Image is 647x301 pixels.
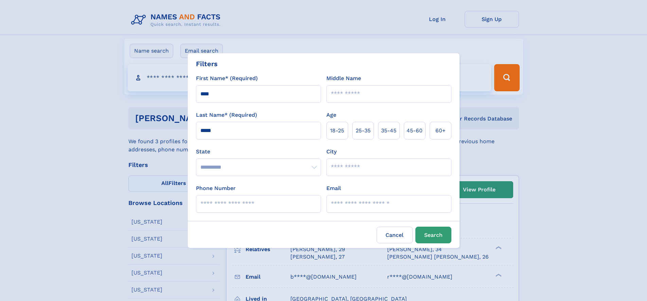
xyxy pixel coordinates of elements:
label: Email [326,184,341,192]
label: Cancel [377,227,413,243]
label: Middle Name [326,74,361,82]
span: 25‑35 [356,127,371,135]
button: Search [415,227,451,243]
label: Age [326,111,336,119]
label: Last Name* (Required) [196,111,257,119]
label: First Name* (Required) [196,74,258,82]
label: Phone Number [196,184,236,192]
label: State [196,148,321,156]
div: Filters [196,59,218,69]
span: 45‑60 [407,127,423,135]
span: 18‑25 [330,127,344,135]
span: 35‑45 [381,127,396,135]
label: City [326,148,337,156]
span: 60+ [435,127,446,135]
